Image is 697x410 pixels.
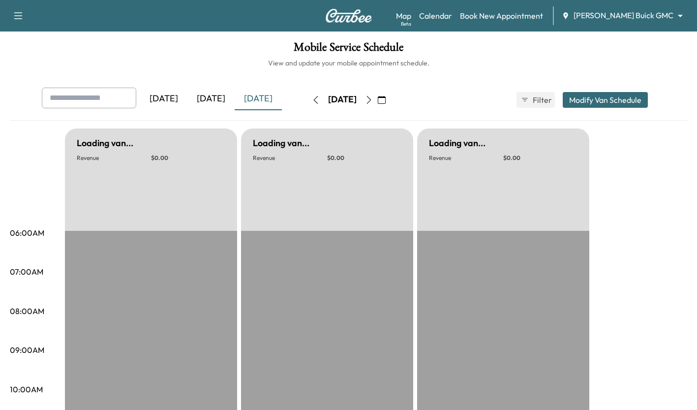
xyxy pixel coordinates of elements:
[10,41,687,58] h1: Mobile Service Schedule
[396,10,411,22] a: MapBeta
[10,58,687,68] h6: View and update your mobile appointment schedule.
[10,227,44,239] p: 06:00AM
[77,136,133,150] h5: Loading van...
[140,88,187,110] div: [DATE]
[503,154,577,162] p: $ 0.00
[253,136,309,150] h5: Loading van...
[10,266,43,278] p: 07:00AM
[401,20,411,28] div: Beta
[187,88,235,110] div: [DATE]
[10,383,43,395] p: 10:00AM
[429,136,485,150] h5: Loading van...
[235,88,282,110] div: [DATE]
[419,10,452,22] a: Calendar
[10,305,44,317] p: 08:00AM
[328,94,357,106] div: [DATE]
[574,10,673,21] span: [PERSON_NAME] Buick GMC
[563,92,648,108] button: Modify Van Schedule
[325,9,372,23] img: Curbee Logo
[77,154,151,162] p: Revenue
[460,10,543,22] a: Book New Appointment
[327,154,401,162] p: $ 0.00
[429,154,503,162] p: Revenue
[516,92,555,108] button: Filter
[151,154,225,162] p: $ 0.00
[253,154,327,162] p: Revenue
[533,94,550,106] span: Filter
[10,344,44,356] p: 09:00AM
